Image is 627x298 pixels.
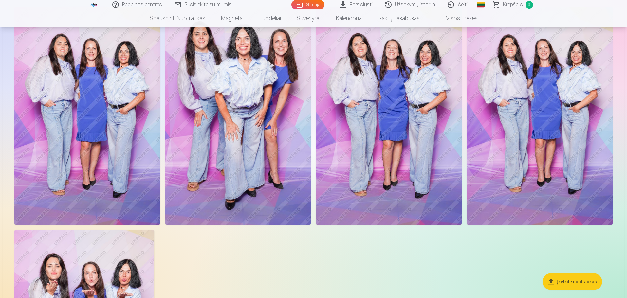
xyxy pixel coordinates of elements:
a: Raktų pakabukas [371,9,428,27]
a: Visos prekės [428,9,486,27]
a: Puodeliai [251,9,289,27]
img: /fa2 [90,3,98,7]
a: Magnetai [213,9,251,27]
a: Suvenyrai [289,9,328,27]
a: Spausdinti nuotraukas [142,9,213,27]
a: Kalendoriai [328,9,371,27]
span: 0 [526,1,533,9]
span: Krepšelis [503,1,523,9]
button: Įkelkite nuotraukas [543,273,602,290]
